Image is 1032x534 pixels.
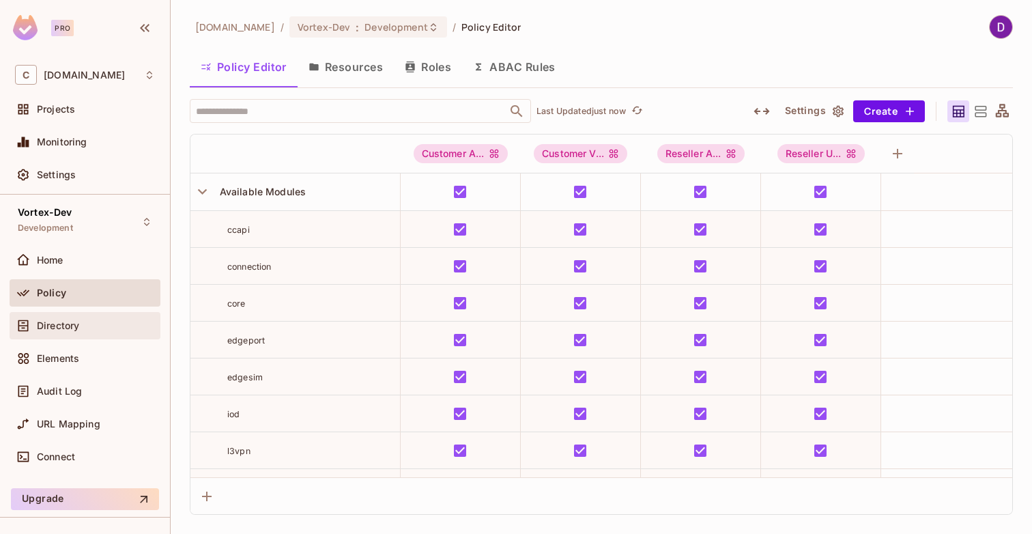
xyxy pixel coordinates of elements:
span: iod [227,409,240,419]
span: Elements [37,353,79,364]
li: / [281,20,284,33]
li: / [453,20,456,33]
span: edgeport [227,335,265,346]
span: refresh [631,104,643,118]
button: refresh [629,103,645,120]
button: Open [507,102,526,121]
span: Settings [37,169,76,180]
span: edgesim [227,372,263,382]
button: Create [853,100,925,122]
button: ABAC Rules [462,50,567,84]
span: : [355,22,360,33]
p: Last Updated just now [536,106,626,117]
span: Customer Admin [414,144,508,163]
img: SReyMgAAAABJRU5ErkJggg== [13,15,38,40]
span: Projects [37,104,75,115]
span: Audit Log [37,386,82,397]
img: Dave Xiong [990,16,1012,38]
div: Reseller U... [777,144,865,163]
span: l3vpn [227,446,250,456]
span: Customer Viewer [534,144,627,163]
button: Resources [298,50,394,84]
span: Development [18,223,73,234]
span: ccapi [227,225,250,235]
span: Directory [37,320,79,331]
span: the active workspace [195,20,275,33]
span: Home [37,255,63,266]
span: Development [364,20,427,33]
span: URL Mapping [37,419,100,430]
span: Reseller Admin [657,144,745,163]
button: Upgrade [11,488,159,510]
span: Reseller User [777,144,865,163]
button: Settings [779,100,848,122]
span: Vortex-Dev [298,20,350,33]
span: Workspace: consoleconnect.com [44,70,125,81]
span: C [15,65,37,85]
span: Vortex-Dev [18,207,72,218]
span: Policy [37,287,66,298]
span: Click to refresh data [626,103,645,120]
span: connection [227,262,272,272]
span: Policy Editor [461,20,521,33]
div: Reseller A... [657,144,745,163]
button: Roles [394,50,462,84]
span: core [227,298,246,309]
span: Monitoring [37,137,87,147]
button: Policy Editor [190,50,298,84]
div: Customer V... [534,144,627,163]
div: Customer A... [414,144,508,163]
div: Pro [51,20,74,36]
span: Connect [37,451,75,462]
span: Available Modules [214,186,306,197]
